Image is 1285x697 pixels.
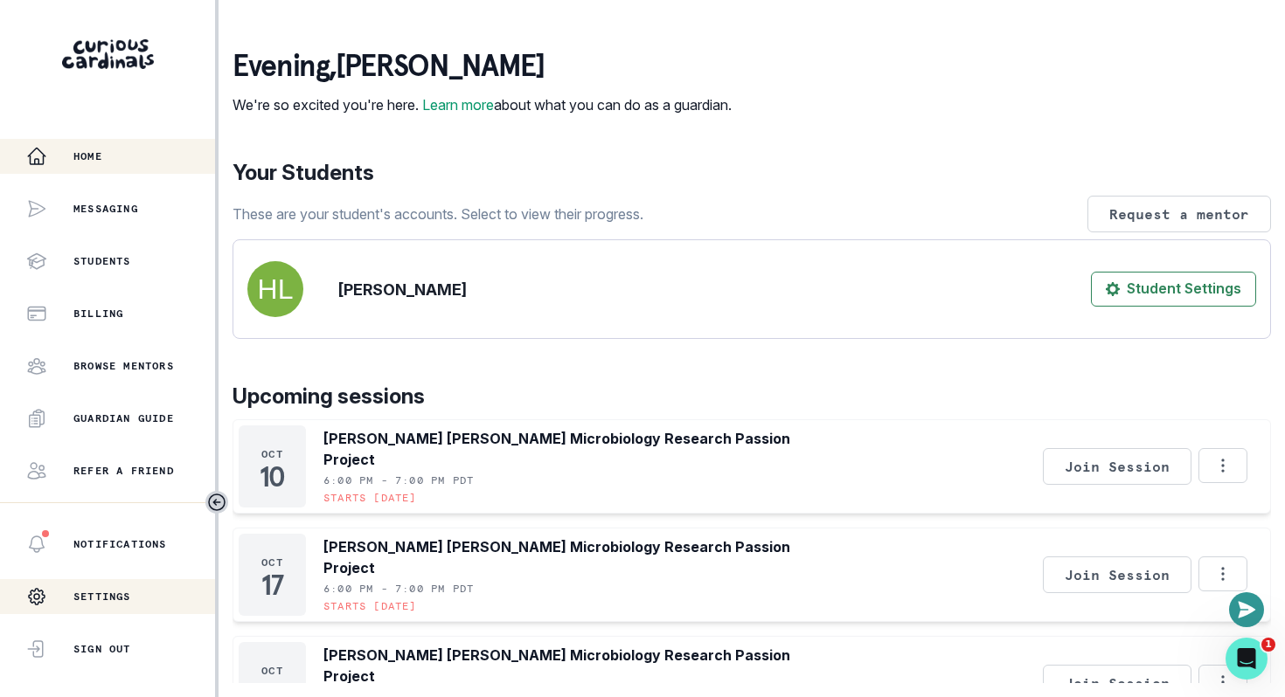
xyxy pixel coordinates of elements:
button: Join Session [1043,556,1191,593]
p: Home [73,149,102,163]
p: 6:00 PM - 7:00 PM PDT [323,582,474,596]
img: Curious Cardinals Logo [62,39,154,69]
p: Students [73,254,131,268]
p: Upcoming sessions [233,381,1271,412]
p: [PERSON_NAME] [PERSON_NAME] Microbiology Research Passion Project [323,536,827,578]
button: Join Session [1043,448,1191,485]
iframe: Intercom live chat [1226,638,1268,680]
p: Notifications [73,537,167,551]
button: Options [1198,448,1247,483]
span: 1 [1261,638,1275,652]
p: Oct [261,447,283,461]
p: [PERSON_NAME] [338,278,467,301]
p: Starts [DATE] [323,491,417,505]
button: Toggle sidebar [205,491,228,514]
p: Messaging [73,202,138,216]
p: Sign Out [73,642,131,656]
button: Open or close messaging widget [1229,592,1264,627]
p: [PERSON_NAME] [PERSON_NAME] Microbiology Research Passion Project [323,428,827,470]
p: Guardian Guide [73,411,174,425]
p: 10 [260,468,285,486]
p: Refer a friend [73,464,174,478]
img: svg [247,261,303,317]
p: 17 [261,576,282,594]
p: [PERSON_NAME] [PERSON_NAME] Microbiology Research Passion Project [323,645,827,687]
p: Your Students [233,157,1271,189]
p: Browse Mentors [73,359,174,373]
p: 6:00 PM - 7:00 PM PDT [323,473,474,487]
p: Oct [261,664,283,678]
button: Request a mentor [1087,196,1271,232]
p: We're so excited you're here. about what you can do as a guardian. [233,94,732,115]
button: Options [1198,556,1247,591]
p: These are your student's accounts. Select to view their progress. [233,204,643,224]
a: Learn more [422,96,494,114]
p: Starts [DATE] [323,599,417,613]
p: evening , [PERSON_NAME] [233,49,732,84]
p: Settings [73,590,131,604]
p: Oct [261,556,283,569]
p: Billing [73,307,123,321]
button: Student Settings [1091,272,1256,307]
